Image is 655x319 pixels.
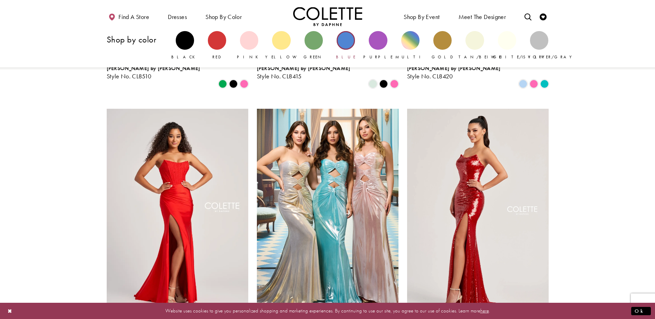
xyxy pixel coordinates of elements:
[379,80,388,88] i: Black
[204,7,243,26] span: Shop by color
[401,31,420,60] a: Multi
[390,80,398,88] i: Pink
[168,13,187,20] span: Dresses
[107,65,200,80] div: Colette by Daphne Style No. CL8510
[336,54,356,60] span: Blue
[530,31,548,60] a: Silver/Gray
[293,7,362,26] a: Visit Home Page
[107,72,152,80] span: Style No. CL8510
[171,54,199,60] span: Black
[212,54,221,60] span: Red
[538,7,548,26] a: Check Wishlist
[257,65,350,80] div: Colette by Daphne Style No. CL8415
[369,31,387,60] a: Purple
[459,13,506,20] span: Meet the designer
[50,306,605,316] p: Website uses cookies to give you personalized shopping and marketing experiences. By continuing t...
[433,31,452,60] a: Gold
[540,80,549,88] i: Jade
[293,7,362,26] img: Colette by Daphne
[407,109,549,315] a: Visit Colette by Daphne Style No. CL8300 Page
[107,65,200,72] span: [PERSON_NAME] by [PERSON_NAME]
[219,80,227,88] i: Emerald
[523,54,575,60] span: Silver/Gray
[491,54,548,60] span: White/Ivory
[407,65,501,72] span: [PERSON_NAME] by [PERSON_NAME]
[363,54,393,60] span: Purple
[257,65,350,72] span: [PERSON_NAME] by [PERSON_NAME]
[305,31,323,60] a: Green
[402,7,441,26] span: Shop By Event
[240,80,248,88] i: Pink
[631,307,651,315] button: Submit Dialog
[457,7,508,26] a: Meet the designer
[176,31,194,60] a: Black
[107,7,151,26] a: Find a store
[272,31,290,60] a: Yellow
[208,31,226,60] a: Red
[257,72,302,80] span: Style No. CL8415
[407,65,501,80] div: Colette by Daphne Style No. CL8420
[432,54,454,60] span: Gold
[304,54,324,60] span: Green
[465,31,484,60] a: Tan/Beige
[407,72,453,80] span: Style No. CL8420
[265,54,300,60] span: Yellow
[523,7,533,26] a: Toggle search
[118,13,149,20] span: Find a store
[459,54,502,60] span: Tan/Beige
[107,109,248,315] a: Visit Colette by Daphne Style No. CL5158 Page
[257,109,398,315] a: Visit Colette by Daphne Style No. CL8545 Page
[480,307,489,314] a: here
[229,80,238,88] i: Black
[4,305,16,317] button: Close Dialog
[530,80,538,88] i: Pink
[240,31,258,60] a: Pink
[519,80,527,88] i: Periwinkle
[237,54,262,60] span: Pink
[369,80,377,88] i: Light Sage
[107,35,169,44] h3: Shop by color
[166,7,189,26] span: Dresses
[395,54,425,60] span: Multi
[498,31,516,60] a: White/Ivory
[404,13,440,20] span: Shop By Event
[205,13,242,20] span: Shop by color
[337,31,355,60] a: Blue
